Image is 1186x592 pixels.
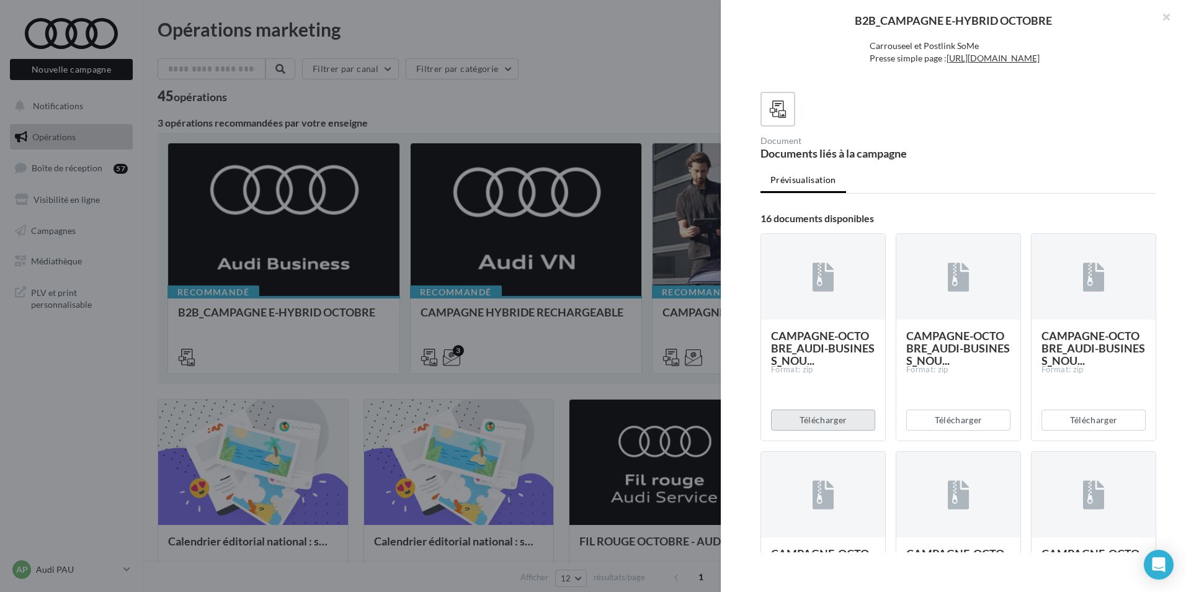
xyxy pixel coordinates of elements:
div: Format: zip [771,364,875,375]
div: 16 documents disponibles [760,213,1156,223]
span: CAMPAGNE-OCTOBRE_AUDI-BUSINESS_NOU... [771,547,875,585]
div: Document [760,137,953,145]
div: Format: zip [906,364,1010,375]
div: B2B_CAMPAGNE E-HYBRID OCTOBRE [741,15,1166,26]
div: Documents liés à la campagne [760,148,953,159]
div: Format: zip [1041,364,1146,375]
button: Télécharger [771,410,875,431]
span: CAMPAGNE-OCTOBRE_AUDI-BUSINESS_NOU... [1041,547,1145,585]
a: [URL][DOMAIN_NAME] [947,53,1040,63]
span: CAMPAGNE-OCTOBRE_AUDI-BUSINESS_NOU... [906,547,1010,585]
div: Open Intercom Messenger [1144,550,1174,580]
span: CAMPAGNE-OCTOBRE_AUDI-BUSINESS_NOU... [771,329,875,367]
span: CAMPAGNE-OCTOBRE_AUDI-BUSINESS_NOU... [1041,329,1145,367]
button: Télécharger [906,410,1010,431]
span: CAMPAGNE-OCTOBRE_AUDI-BUSINESS_NOU... [906,329,1010,367]
button: Télécharger [1041,410,1146,431]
